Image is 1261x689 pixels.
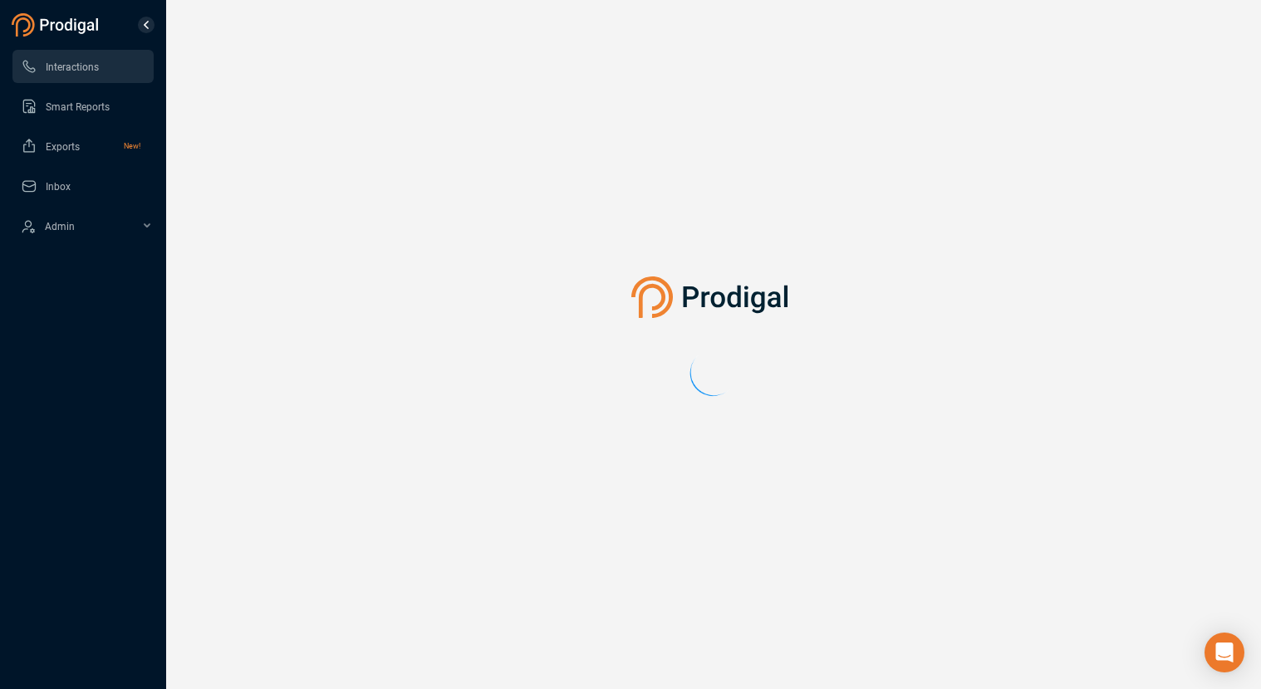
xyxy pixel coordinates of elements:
[21,169,140,203] a: Inbox
[12,169,154,203] li: Inbox
[12,90,154,123] li: Smart Reports
[21,90,140,123] a: Smart Reports
[21,129,140,163] a: ExportsNew!
[12,13,103,37] img: prodigal-logo
[46,141,80,153] span: Exports
[21,50,140,83] a: Interactions
[12,50,154,83] li: Interactions
[46,101,110,113] span: Smart Reports
[1205,633,1244,672] div: Open Intercom Messenger
[45,221,75,232] span: Admin
[631,276,797,318] img: prodigal-logo
[46,61,99,73] span: Interactions
[46,181,71,193] span: Inbox
[124,129,140,163] span: New!
[12,129,154,163] li: Exports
